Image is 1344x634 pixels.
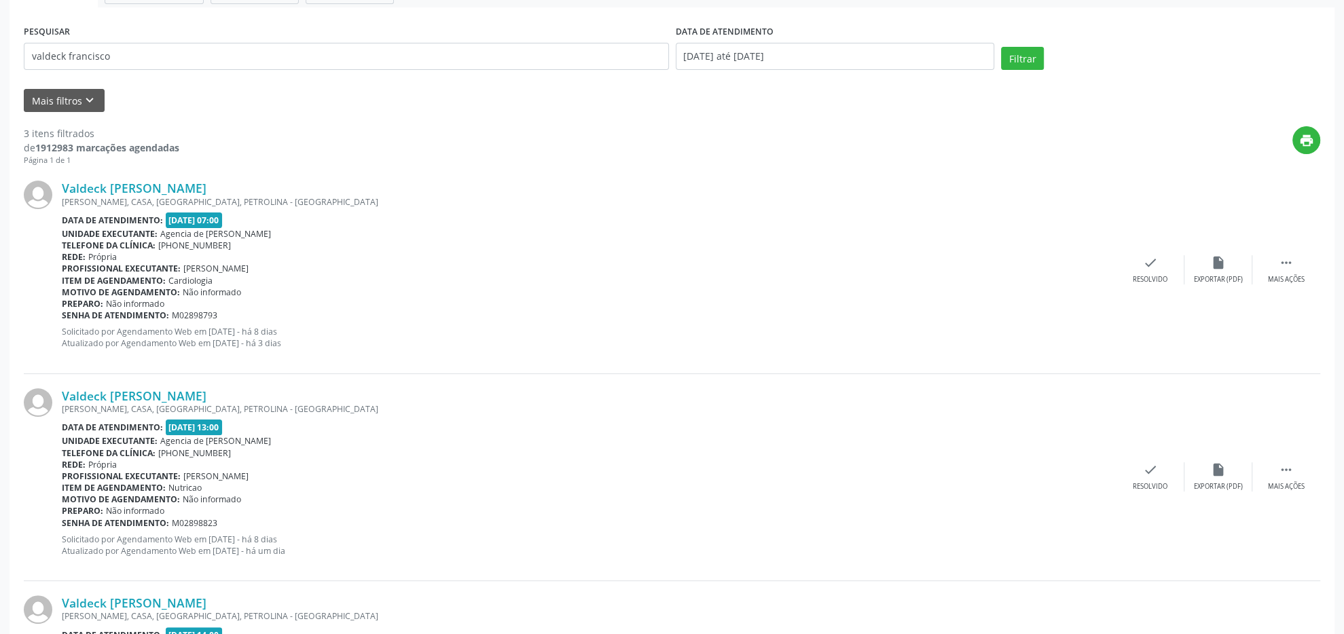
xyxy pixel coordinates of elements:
b: Unidade executante: [62,435,158,447]
span: Não informado [106,298,164,310]
label: PESQUISAR [24,22,70,43]
input: Selecione um intervalo [676,43,995,70]
i: insert_drive_file [1211,462,1226,477]
i: check [1143,255,1158,270]
span: Não informado [183,493,241,505]
b: Rede: [62,459,86,470]
button: Filtrar [1001,47,1044,70]
div: Mais ações [1268,482,1305,491]
span: M02898793 [172,310,217,321]
b: Motivo de agendamento: [62,493,180,505]
div: [PERSON_NAME], CASA, [GEOGRAPHIC_DATA], PETROLINA - [GEOGRAPHIC_DATA] [62,610,1116,622]
span: [DATE] 13:00 [166,419,223,435]
b: Item de agendamento: [62,275,166,286]
span: [DATE] 07:00 [166,212,223,228]
b: Unidade executante: [62,228,158,240]
span: Não informado [106,505,164,517]
b: Senha de atendimento: [62,517,169,529]
i: check [1143,462,1158,477]
b: Senha de atendimento: [62,310,169,321]
b: Preparo: [62,505,103,517]
input: Nome, código do beneficiário ou CPF [24,43,669,70]
b: Profissional executante: [62,470,181,482]
div: [PERSON_NAME], CASA, [GEOGRAPHIC_DATA], PETROLINA - [GEOGRAPHIC_DATA] [62,196,1116,208]
a: Valdeck [PERSON_NAME] [62,388,206,403]
b: Telefone da clínica: [62,240,156,251]
div: Resolvido [1133,275,1167,284]
p: Solicitado por Agendamento Web em [DATE] - há 8 dias Atualizado por Agendamento Web em [DATE] - h... [62,534,1116,557]
div: Mais ações [1268,275,1305,284]
span: M02898823 [172,517,217,529]
i: print [1299,133,1314,148]
i: keyboard_arrow_down [82,93,97,108]
img: img [24,595,52,624]
b: Motivo de agendamento: [62,286,180,298]
span: Própria [88,251,117,263]
a: Valdeck [PERSON_NAME] [62,595,206,610]
span: [PERSON_NAME] [183,470,249,482]
span: [PHONE_NUMBER] [158,240,231,251]
div: Exportar (PDF) [1194,275,1243,284]
span: Agencia de [PERSON_NAME] [160,228,271,240]
i:  [1279,255,1294,270]
div: Página 1 de 1 [24,155,179,166]
button: Mais filtroskeyboard_arrow_down [24,89,105,113]
img: img [24,181,52,209]
i:  [1279,462,1294,477]
b: Data de atendimento: [62,215,163,226]
span: Nutricao [168,482,202,493]
strong: 1912983 marcações agendadas [35,141,179,154]
p: Solicitado por Agendamento Web em [DATE] - há 8 dias Atualizado por Agendamento Web em [DATE] - h... [62,326,1116,349]
button: print [1292,126,1320,154]
div: 3 itens filtrados [24,126,179,141]
span: [PERSON_NAME] [183,263,249,274]
img: img [24,388,52,417]
b: Rede: [62,251,86,263]
span: [PHONE_NUMBER] [158,447,231,459]
i: insert_drive_file [1211,255,1226,270]
b: Item de agendamento: [62,482,166,493]
span: Agencia de [PERSON_NAME] [160,435,271,447]
b: Preparo: [62,298,103,310]
div: Resolvido [1133,482,1167,491]
span: Cardiologia [168,275,213,286]
span: Própria [88,459,117,470]
a: Valdeck [PERSON_NAME] [62,181,206,195]
span: Não informado [183,286,241,298]
div: [PERSON_NAME], CASA, [GEOGRAPHIC_DATA], PETROLINA - [GEOGRAPHIC_DATA] [62,403,1116,415]
div: de [24,141,179,155]
b: Telefone da clínica: [62,447,156,459]
b: Data de atendimento: [62,422,163,433]
div: Exportar (PDF) [1194,482,1243,491]
label: DATA DE ATENDIMENTO [676,22,774,43]
b: Profissional executante: [62,263,181,274]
